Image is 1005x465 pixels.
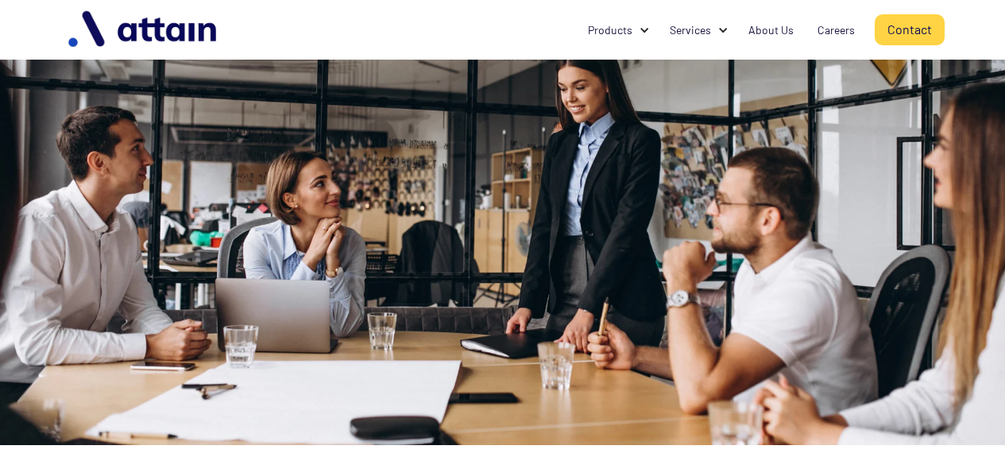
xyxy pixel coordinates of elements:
img: logo [60,5,227,55]
div: Careers [818,22,855,38]
div: About Us [748,22,794,38]
div: Products [588,22,632,38]
a: Contact [875,14,945,45]
a: Careers [806,15,867,45]
div: Services [670,22,711,38]
a: About Us [736,15,806,45]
